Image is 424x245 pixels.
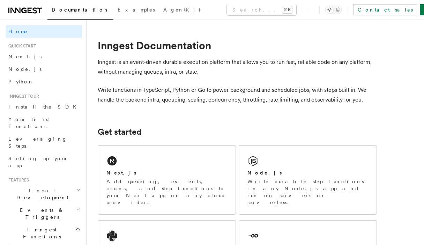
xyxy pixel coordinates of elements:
span: Documentation [52,7,109,13]
p: Inngest is an event-driven durable execution platform that allows you to run fast, reliable code ... [98,57,377,77]
span: Next.js [8,54,42,59]
a: Your first Functions [6,113,82,133]
span: Inngest Functions [6,226,75,240]
button: Inngest Functions [6,223,82,243]
button: Search...⌘K [227,4,296,15]
p: Write durable step functions in any Node.js app and run on servers or serverless. [247,178,368,206]
span: Home [8,28,28,35]
a: Examples [113,2,159,19]
kbd: ⌘K [282,6,292,13]
span: Events & Triggers [6,207,76,221]
h2: Next.js [106,169,136,176]
span: Leveraging Steps [8,136,67,149]
a: Install the SDK [6,101,82,113]
button: Events & Triggers [6,204,82,223]
h2: Node.js [247,169,282,176]
a: Documentation [47,2,113,20]
p: Add queueing, events, crons, and step functions to your Next app on any cloud provider. [106,178,227,206]
a: Node.jsWrite durable step functions in any Node.js app and run on servers or serverless. [239,145,377,215]
span: Python [8,79,34,84]
a: Contact sales [353,4,417,15]
a: Get started [98,127,141,137]
span: Quick start [6,43,36,49]
span: Setting up your app [8,156,68,168]
h1: Inngest Documentation [98,39,377,52]
a: Setting up your app [6,152,82,172]
span: Install the SDK [8,104,81,110]
span: Features [6,177,29,183]
button: Toggle dark mode [325,6,342,14]
span: Local Development [6,187,76,201]
span: Node.js [8,66,42,72]
a: Next.js [6,50,82,63]
a: AgentKit [159,2,204,19]
p: Write functions in TypeScript, Python or Go to power background and scheduled jobs, with steps bu... [98,85,377,105]
span: Examples [118,7,155,13]
a: Home [6,25,82,38]
span: Your first Functions [8,117,50,129]
a: Node.js [6,63,82,75]
a: Next.jsAdd queueing, events, crons, and step functions to your Next app on any cloud provider. [98,145,236,215]
a: Python [6,75,82,88]
a: Leveraging Steps [6,133,82,152]
span: AgentKit [163,7,200,13]
button: Local Development [6,184,82,204]
span: Inngest tour [6,94,39,99]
